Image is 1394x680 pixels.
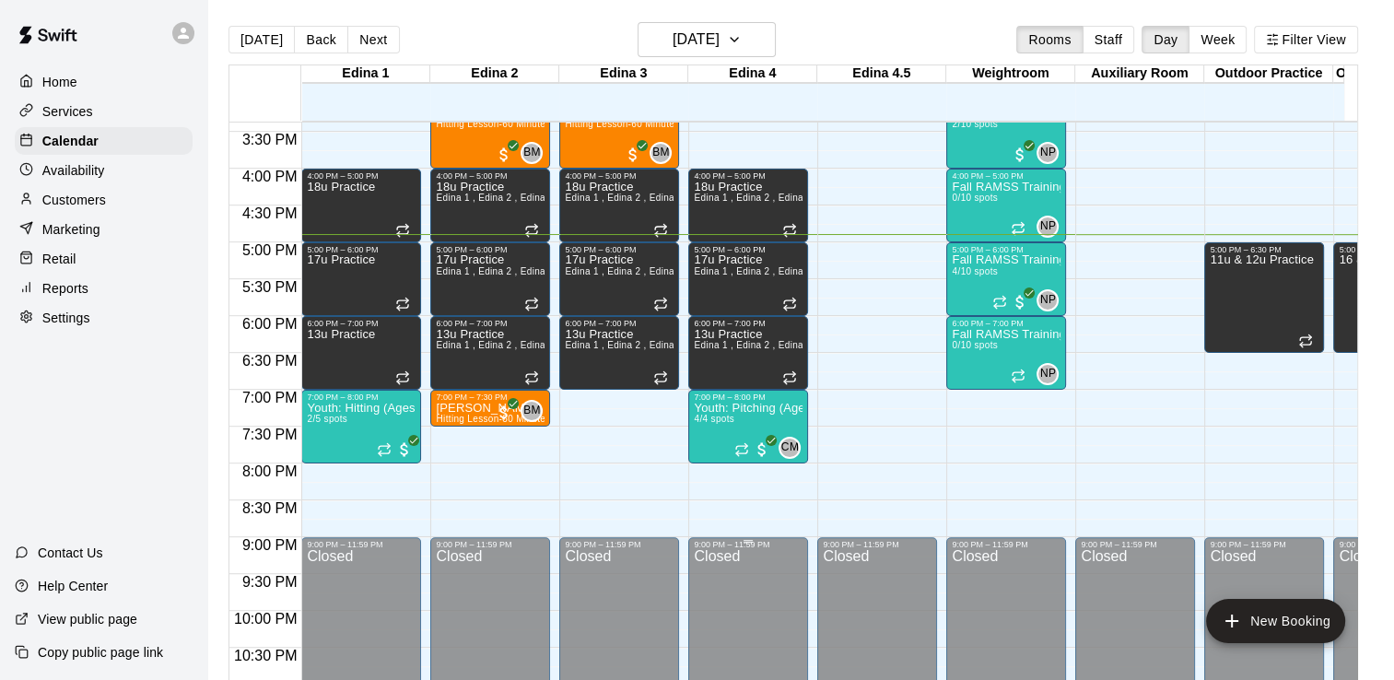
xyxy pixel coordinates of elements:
span: Recurring event [782,370,797,385]
div: 5:00 PM – 6:30 PM [1210,245,1318,254]
p: Retail [42,250,76,268]
div: 9:00 PM – 11:59 PM [307,540,416,549]
span: Recurring event [524,297,539,311]
span: Recurring event [1298,334,1313,348]
div: Brett Milazzo [521,142,543,164]
div: Brett Milazzo [521,400,543,422]
div: 6:00 PM – 7:00 PM [307,319,416,328]
span: 4/4 spots filled [694,414,734,424]
span: 8:30 PM [238,500,302,516]
div: Nick Pinkelman [1037,289,1059,311]
div: 6:00 PM – 7:00 PM: 13u Practice [559,316,679,390]
span: Edina 1 , Edina 2 , Edina 3 , Edina 4 [436,193,595,203]
span: BM [652,144,670,162]
button: Back [294,26,348,53]
span: 3:30 PM [238,132,302,147]
span: Brett Milazzo [528,142,543,164]
span: Recurring event [653,297,668,311]
div: 9:00 PM – 11:59 PM [952,540,1060,549]
div: 5:00 PM – 6:00 PM: 17u Practice [559,242,679,316]
div: 5:00 PM – 6:00 PM: 17u Practice [430,242,550,316]
span: 7:30 PM [238,427,302,442]
h6: [DATE] [673,27,720,53]
div: 5:00 PM – 6:00 PM: 17u Practice [688,242,808,316]
div: 9:00 PM – 11:59 PM [1210,540,1318,549]
span: 7:00 PM [238,390,302,405]
div: Brett Milazzo [650,142,672,164]
div: 6:00 PM – 7:00 PM: 13u Practice [688,316,808,390]
p: View public page [38,610,137,628]
span: Nick Pinkelman [1044,363,1059,385]
span: 4:30 PM [238,205,302,221]
span: BM [523,144,541,162]
div: 4:00 PM – 5:00 PM: 18u Practice [559,169,679,242]
p: Contact Us [38,544,103,562]
a: Retail [15,245,193,273]
span: Edina 1 , Edina 2 , Edina 3 , Edina 4 [694,193,853,203]
div: 3:00 PM – 4:00 PM: Hitting Lesson-60 Minutes [559,95,679,169]
span: 5:00 PM [238,242,302,258]
a: Reports [15,275,193,302]
p: Help Center [38,577,108,595]
a: Settings [15,304,193,332]
span: 0/10 spots filled [952,193,997,203]
span: Hitting Lesson-60 Minutes [565,119,679,129]
span: Edina 1 , Edina 2 , Edina 3 , Edina 4 [565,266,724,276]
div: 3:00 PM – 4:00 PM: Fall RAMSS Training [946,95,1066,169]
p: Copy public page link [38,643,163,662]
a: Services [15,98,193,125]
span: Recurring event [782,297,797,311]
a: Calendar [15,127,193,155]
span: Nick Pinkelman [1044,142,1059,164]
div: 7:00 PM – 8:00 PM: Youth: Pitching (Ages 9U-13U) [688,390,808,463]
div: 9:00 PM – 11:59 PM [823,540,931,549]
p: Calendar [42,132,99,150]
div: 4:00 PM – 5:00 PM [952,171,1060,181]
span: Recurring event [395,297,410,311]
span: All customers have paid [495,404,513,422]
div: 5:00 PM – 6:30 PM: 11u & 12u Practice [1204,242,1324,353]
a: Availability [15,157,193,184]
div: 4:00 PM – 5:00 PM: 18u Practice [301,169,421,242]
button: add [1206,599,1345,643]
div: Edina 3 [559,65,688,83]
span: 9:30 PM [238,574,302,590]
div: 9:00 PM – 11:59 PM [694,540,802,549]
span: All customers have paid [495,146,513,164]
p: Marketing [42,220,100,239]
a: Home [15,68,193,96]
div: 9:00 PM – 11:59 PM [436,540,545,549]
div: Weightroom [946,65,1075,83]
span: 6:00 PM [238,316,302,332]
span: All customers have paid [1011,293,1029,311]
div: 5:00 PM – 6:00 PM [694,245,802,254]
div: Marketing [15,216,193,243]
span: All customers have paid [1011,146,1029,164]
div: 4:00 PM – 5:00 PM [436,171,545,181]
span: Edina 1 , Edina 2 , Edina 3 , Edina 4 [694,340,853,350]
div: 7:00 PM – 8:00 PM [694,393,802,402]
span: All customers have paid [753,440,771,459]
button: Week [1189,26,1247,53]
a: Customers [15,186,193,214]
div: 6:00 PM – 7:00 PM: 13u Practice [301,316,421,390]
span: All customers have paid [395,440,414,459]
span: 2/5 spots filled [307,414,347,424]
span: Edina 1 , Edina 2 , Edina 3 , Edina 4 [565,193,724,203]
span: Recurring event [1011,369,1025,383]
button: Next [347,26,399,53]
span: Recurring event [782,223,797,238]
span: Recurring event [524,370,539,385]
div: 6:00 PM – 7:00 PM [565,319,674,328]
p: Settings [42,309,90,327]
span: 10:00 PM [229,611,301,627]
div: 4:00 PM – 5:00 PM [565,171,674,181]
span: 4/10 spots filled [952,266,997,276]
div: Outdoor Practice [1204,65,1333,83]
